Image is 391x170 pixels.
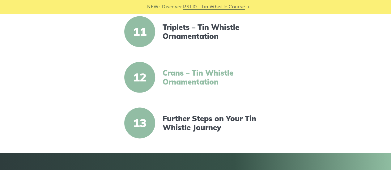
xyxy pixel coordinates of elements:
[163,68,269,86] a: Crans – Tin Whistle Ornamentation
[147,3,160,10] span: NEW:
[183,3,245,10] a: PST10 - Tin Whistle Course
[162,3,182,10] span: Discover
[163,23,269,41] a: Triplets – Tin Whistle Ornamentation
[124,62,155,93] span: 12
[163,114,269,132] a: Further Steps on Your Tin Whistle Journey
[124,108,155,139] span: 13
[124,16,155,47] span: 11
